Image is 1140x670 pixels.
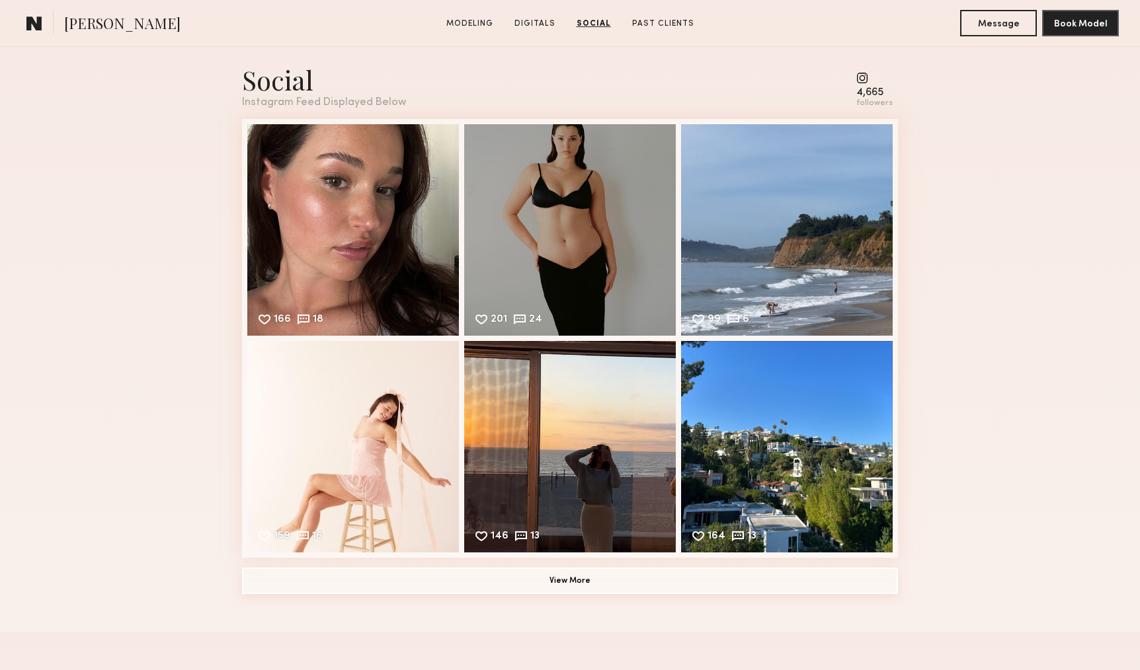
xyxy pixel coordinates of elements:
[274,531,290,543] div: 159
[1042,17,1119,28] a: Book Model
[242,97,406,108] div: Instagram Feed Displayed Below
[747,531,756,543] div: 13
[708,315,721,326] div: 99
[627,18,700,30] a: Past Clients
[960,10,1037,36] button: Message
[708,531,725,543] div: 164
[530,531,540,543] div: 13
[313,315,323,326] div: 18
[242,62,406,97] div: Social
[856,88,893,98] div: 4,665
[491,315,507,326] div: 201
[571,18,616,30] a: Social
[274,315,291,326] div: 166
[312,531,323,543] div: 16
[64,13,181,36] span: [PERSON_NAME]
[1042,10,1119,36] button: Book Model
[743,315,749,326] div: 6
[509,18,561,30] a: Digitals
[491,531,509,543] div: 146
[529,315,542,326] div: 24
[856,98,893,108] div: followers
[242,568,898,594] button: View More
[441,18,499,30] a: Modeling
